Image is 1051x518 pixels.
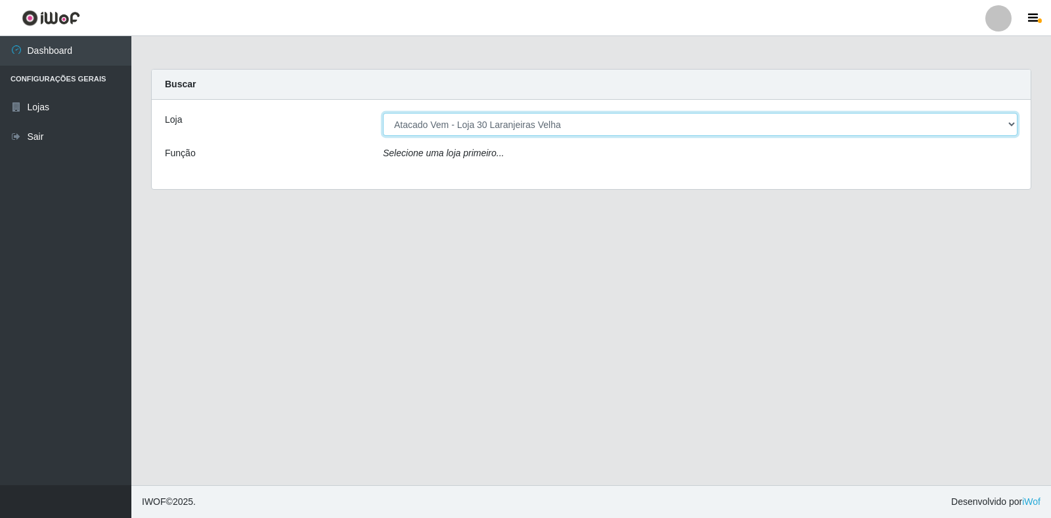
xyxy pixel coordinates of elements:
label: Loja [165,113,182,127]
span: IWOF [142,496,166,507]
span: Desenvolvido por [951,495,1040,509]
a: iWof [1022,496,1040,507]
i: Selecione uma loja primeiro... [383,148,504,158]
label: Função [165,146,196,160]
img: CoreUI Logo [22,10,80,26]
span: © 2025 . [142,495,196,509]
strong: Buscar [165,79,196,89]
